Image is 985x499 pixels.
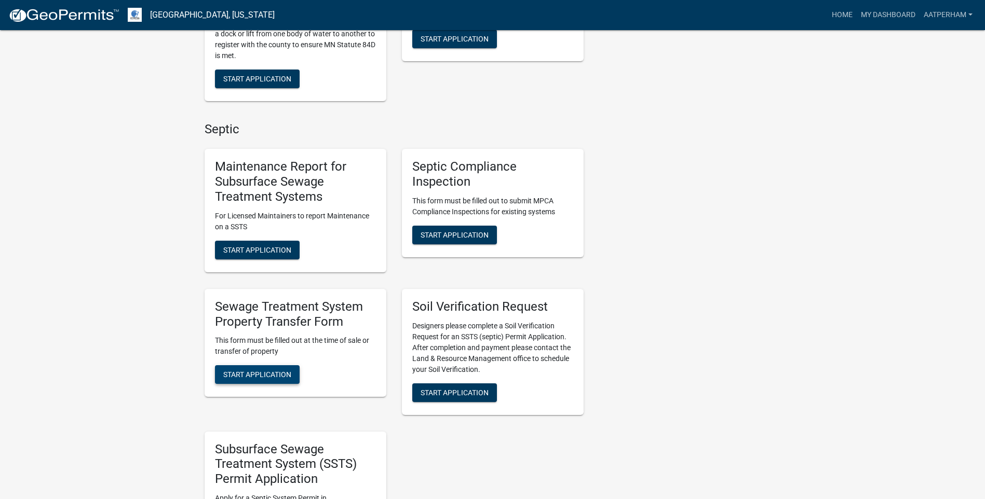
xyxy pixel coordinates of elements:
[215,70,300,88] button: Start Application
[215,159,376,204] h5: Maintenance Report for Subsurface Sewage Treatment Systems
[421,388,489,396] span: Start Application
[412,383,497,402] button: Start Application
[223,370,291,379] span: Start Application
[412,226,497,244] button: Start Application
[215,299,376,329] h5: Sewage Treatment System Property Transfer Form
[215,211,376,232] p: For Licensed Maintainers to report Maintenance on a SSTS
[215,335,376,357] p: This form must be filled out at the time of sale or transfer of property
[223,245,291,254] span: Start Application
[412,159,573,189] h5: Septic Compliance Inspection
[412,30,497,48] button: Start Application
[857,5,920,25] a: My Dashboard
[828,5,857,25] a: Home
[223,74,291,82] span: Start Application
[412,196,573,217] p: This form must be filled out to submit MPCA Compliance Inspections for existing systems
[150,6,275,24] a: [GEOGRAPHIC_DATA], [US_STATE]
[412,299,573,314] h5: Soil Verification Request
[920,5,977,25] a: AATPerham
[215,241,300,259] button: Start Application
[205,122,584,137] h4: Septic
[421,231,489,239] span: Start Application
[412,321,573,375] p: Designers please complete a Soil Verification Request for an SSTS (septic) Permit Application. Af...
[421,35,489,43] span: Start Application
[215,365,300,384] button: Start Application
[215,442,376,487] h5: Subsurface Sewage Treatment System (SSTS) Permit Application
[128,8,142,22] img: Otter Tail County, Minnesota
